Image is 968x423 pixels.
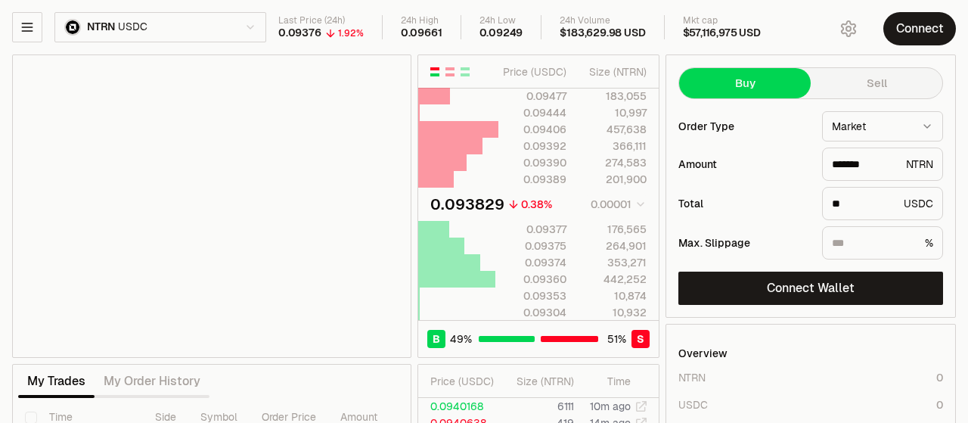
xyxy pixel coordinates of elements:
div: Mkt cap [683,15,761,26]
div: Last Price (24h) [278,15,364,26]
div: 0.09389 [499,172,566,187]
button: Sell [811,68,942,98]
div: $183,629.98 USD [560,26,645,40]
div: 10,932 [579,305,647,320]
div: USDC [678,397,708,412]
div: 0.09392 [499,138,566,154]
div: USDC [822,187,943,220]
button: Buy [679,68,811,98]
button: Connect Wallet [678,272,943,305]
div: NTRN [678,370,706,385]
div: 0.09390 [499,155,566,170]
div: 353,271 [579,255,647,270]
button: Show Buy and Sell Orders [429,66,441,78]
span: 51 % [607,331,626,347]
div: 1.92% [338,27,364,39]
button: Connect [883,12,956,45]
div: 0.09360 [499,272,566,287]
div: 0.09406 [499,122,566,137]
div: 0.09661 [401,26,442,40]
div: 24h Volume [560,15,645,26]
div: 0.09377 [499,222,566,237]
span: USDC [118,20,147,34]
div: Price ( USDC ) [499,64,566,79]
div: 24h Low [479,15,523,26]
button: Show Buy Orders Only [459,66,471,78]
div: 0.09374 [499,255,566,270]
button: My Trades [18,366,95,397]
button: 0.00001 [586,195,647,213]
div: 457,638 [579,122,647,137]
button: Market [822,111,943,142]
div: 442,252 [579,272,647,287]
div: 0.09444 [499,105,566,120]
div: $57,116,975 USD [683,26,761,40]
div: 0 [936,370,943,385]
td: 6111 [500,398,575,415]
div: Total [678,198,810,209]
div: 10,997 [579,105,647,120]
div: 176,565 [579,222,647,237]
div: Time [587,374,631,389]
div: Overview [678,346,728,361]
div: 10,874 [579,288,647,303]
div: 0.09375 [499,238,566,253]
div: 201,900 [579,172,647,187]
div: 0.09353 [499,288,566,303]
img: NTRN Logo [66,20,79,34]
div: 366,111 [579,138,647,154]
span: B [433,331,440,347]
div: NTRN [822,148,943,181]
div: % [822,226,943,260]
div: 0.38% [521,197,552,212]
time: 10m ago [590,400,631,413]
td: 0.0940168 [418,398,500,415]
button: My Order History [95,366,209,397]
iframe: Financial Chart [13,55,411,357]
div: Amount [678,159,810,170]
div: 0.09249 [479,26,523,40]
div: 0.09304 [499,305,566,320]
button: Show Sell Orders Only [444,66,456,78]
span: NTRN [87,20,115,34]
div: Order Type [678,121,810,132]
span: S [637,331,644,347]
div: 24h High [401,15,442,26]
div: 0 [936,397,943,412]
div: Size ( NTRN ) [512,374,574,389]
span: 49 % [450,331,472,347]
div: 183,055 [579,89,647,104]
div: 264,901 [579,238,647,253]
div: Max. Slippage [678,238,810,248]
div: 274,583 [579,155,647,170]
div: Price ( USDC ) [430,374,499,389]
div: Size ( NTRN ) [579,64,647,79]
div: 0.09477 [499,89,566,104]
div: 0.093829 [430,194,504,215]
div: 0.09376 [278,26,321,40]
